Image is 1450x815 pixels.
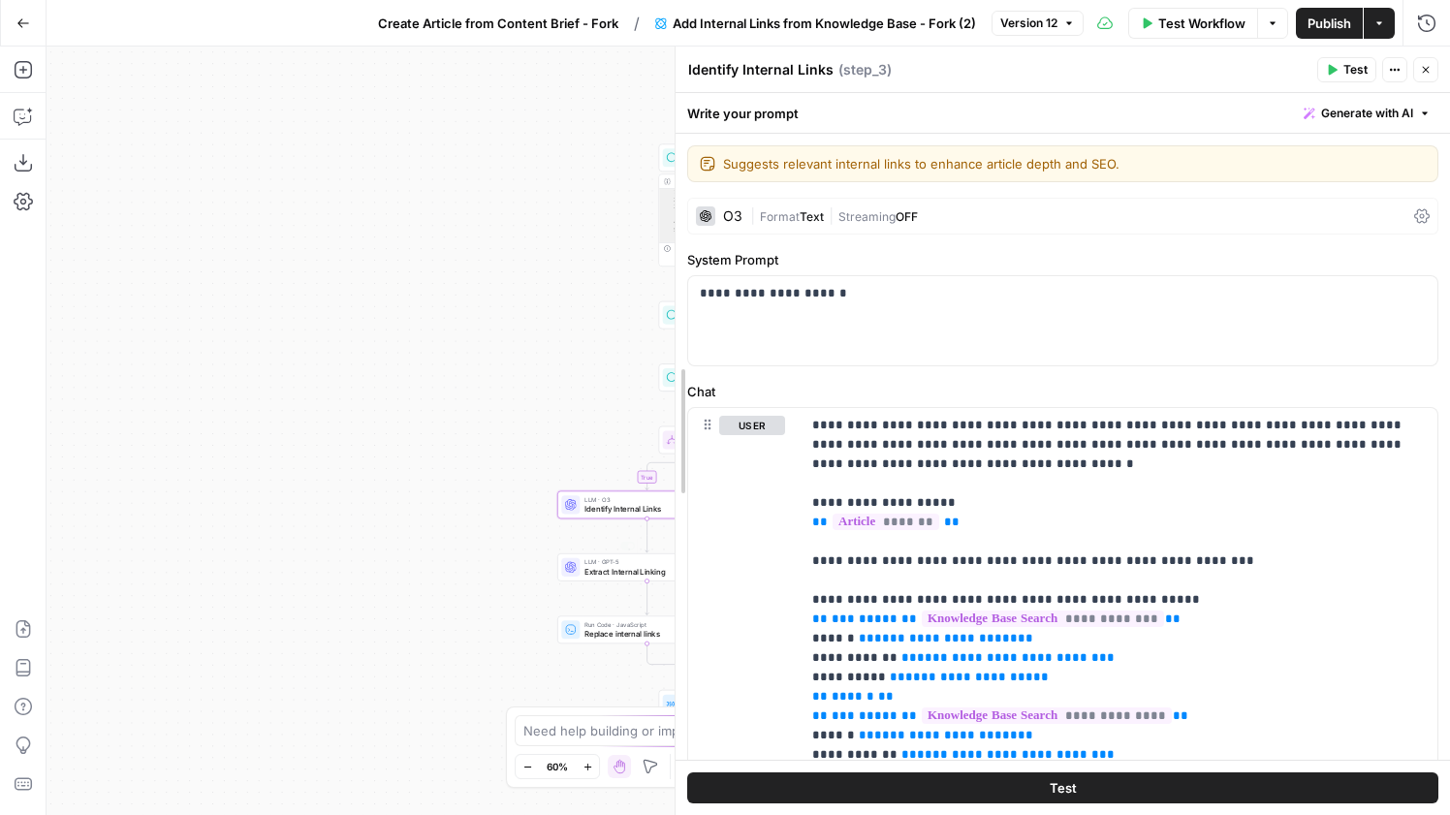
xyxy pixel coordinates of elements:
div: LLM · O3Identify Internal LinksStep 3 [557,491,737,519]
button: Version 12 [992,11,1084,36]
button: Publish [1296,8,1363,39]
div: Search Knowledge BaseKnowledge Base SearchStep 51 [658,301,837,329]
span: Add Internal Links from Knowledge Base - Fork (2) [673,14,976,33]
g: Edge from step_5 to step_4 [646,581,649,615]
span: Create Article from Content Brief - Fork [378,14,618,33]
div: LLM · GPT-5Extract Internal LinkingStep 5Test [557,553,737,581]
div: Run Code · JavaScriptReplace internal linksStep 4 [557,615,737,643]
span: LLM · GPT-5 [584,557,705,567]
button: Test Workflow [1128,8,1257,39]
div: 3 [659,204,684,220]
span: LLM · O3 [584,495,705,505]
span: Extract Internal Linking [584,566,705,578]
span: Identify Internal Links [584,503,705,515]
g: Edge from step_46 to step_3 [646,454,748,489]
div: 2 [659,197,684,204]
button: Add Internal Links from Knowledge Base - Fork (2) [644,8,988,39]
span: Replace internal links [584,628,705,640]
div: WorkflowSet InputsInputs [658,81,837,110]
div: 5 [659,227,684,445]
div: ConditionConditionStep 46 [658,426,837,455]
div: 4 [659,219,684,227]
div: Search Knowledge BaseKnowledge Base SearchStep 2Output[ { "id":"vsdid:4500432:rid :YAx8IgCxLuahmh... [658,143,837,266]
span: Run Code · JavaScript [584,620,705,630]
span: 60% [547,759,568,774]
g: Edge from step_3 to step_5 [646,518,649,552]
div: Format JSONFormat JSONStep 38 [658,690,837,718]
span: Version 12 [1000,15,1057,32]
span: Publish [1308,14,1351,33]
g: Edge from step_4 to step_46-conditional-end [647,643,748,670]
button: Create Article from Content Brief - Fork [366,8,630,39]
div: 1 [659,189,684,197]
span: Test Workflow [1158,14,1245,33]
span: / [634,12,640,35]
div: Search Knowledge BaseKnowledge Base SearchStep 52 [658,363,837,392]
